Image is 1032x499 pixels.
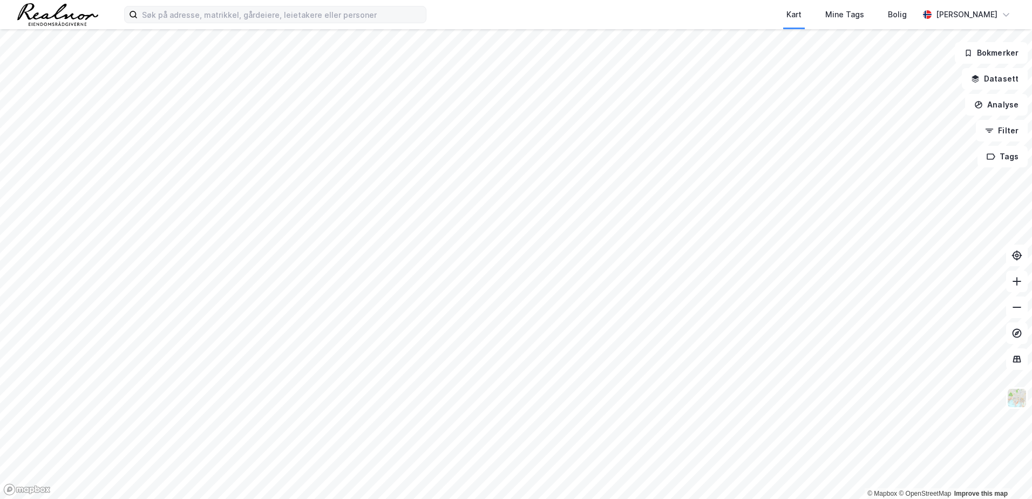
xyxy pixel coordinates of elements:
[899,490,951,497] a: OpenStreetMap
[138,6,426,23] input: Søk på adresse, matrikkel, gårdeiere, leietakere eller personer
[978,447,1032,499] div: Kontrollprogram for chat
[825,8,864,21] div: Mine Tags
[977,146,1028,167] button: Tags
[17,3,98,26] img: realnor-logo.934646d98de889bb5806.png
[888,8,907,21] div: Bolig
[867,490,897,497] a: Mapbox
[962,68,1028,90] button: Datasett
[1007,388,1027,408] img: Z
[954,490,1008,497] a: Improve this map
[965,94,1028,116] button: Analyse
[955,42,1028,64] button: Bokmerker
[3,483,51,496] a: Mapbox homepage
[978,447,1032,499] iframe: Chat Widget
[936,8,997,21] div: [PERSON_NAME]
[786,8,802,21] div: Kart
[976,120,1028,141] button: Filter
